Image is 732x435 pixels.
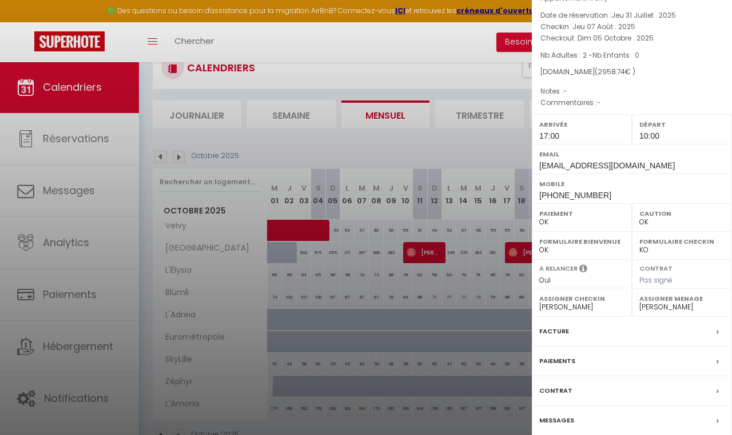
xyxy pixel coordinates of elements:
span: Dim 05 Octobre . 2025 [578,33,654,43]
span: Nb Adultes : 2 - [540,50,639,60]
span: - [563,86,567,96]
span: Jeu 07 Août . 2025 [572,22,635,31]
span: 10:00 [639,131,659,140]
span: Nb Enfants : 0 [592,50,639,60]
label: Formulaire Checkin [639,236,725,247]
i: Sélectionner OUI si vous souhaiter envoyer les séquences de messages post-checkout [579,264,587,276]
p: Checkin : [540,21,723,33]
label: Paiements [539,355,575,367]
label: Formulaire Bienvenue [539,236,624,247]
p: Date de réservation : [540,10,723,21]
label: Départ [639,119,725,130]
span: - [597,98,601,107]
p: Notes : [540,86,723,97]
span: Jeu 31 Juillet . 2025 [611,10,676,20]
span: [PHONE_NUMBER] [539,191,611,200]
label: Email [539,148,725,160]
span: [EMAIL_ADDRESS][DOMAIN_NAME] [539,161,675,170]
button: Ouvrir le widget de chat LiveChat [9,5,43,39]
span: ( € ) [595,67,635,76]
label: Paiement [539,208,624,219]
label: Contrat [639,264,673,271]
iframe: Chat [683,384,723,426]
span: 2958.74 [598,67,625,76]
label: Mobile [539,178,725,190]
span: 17:00 [539,131,559,140]
label: Caution [639,208,725,219]
label: A relancer [539,264,578,273]
span: Pas signé [639,275,673,285]
label: Assigner Checkin [539,293,624,304]
label: Facture [539,325,569,337]
label: Assigner Menage [639,293,725,304]
p: Checkout : [540,33,723,44]
label: Arrivée [539,119,624,130]
div: [DOMAIN_NAME] [540,67,723,78]
p: Commentaires : [540,97,723,108]
label: Contrat [539,385,572,397]
label: Messages [539,414,574,426]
